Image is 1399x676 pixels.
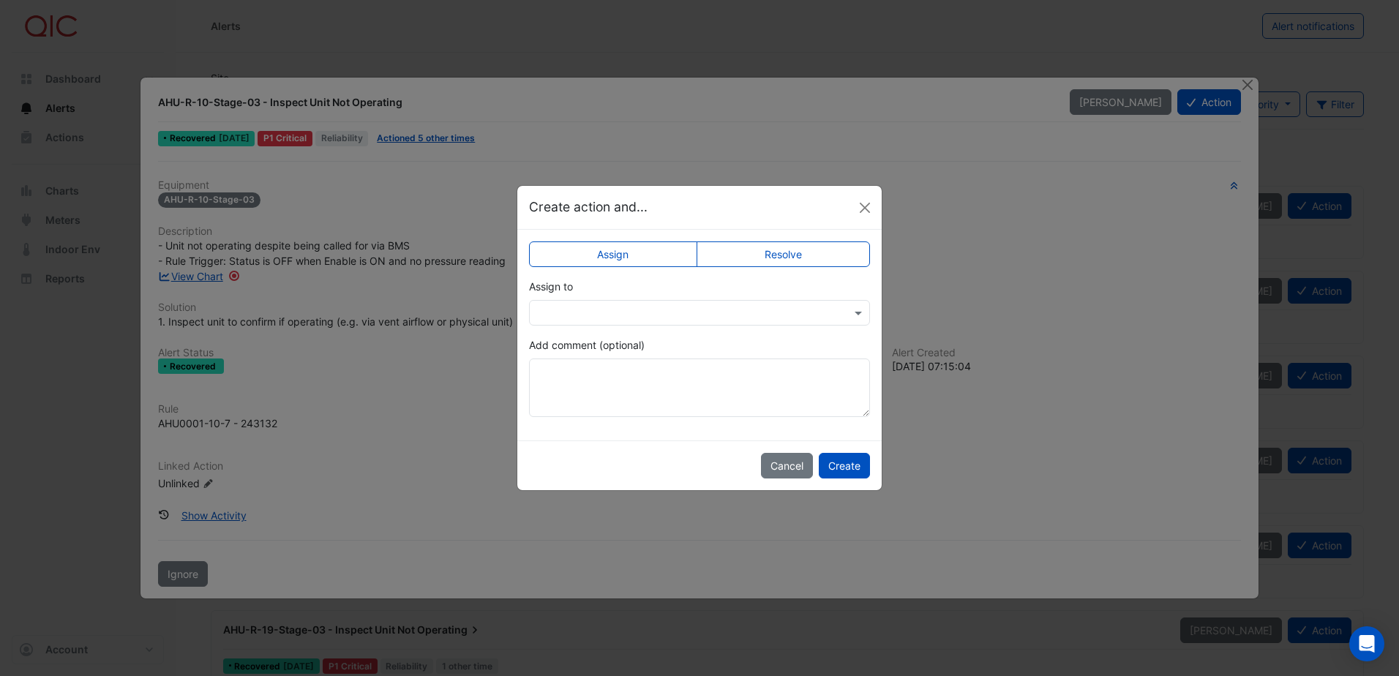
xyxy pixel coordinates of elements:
button: Cancel [761,453,813,478]
label: Assign [529,241,697,267]
label: Assign to [529,279,573,294]
label: Resolve [697,241,871,267]
button: Close [854,197,876,219]
button: Create [819,453,870,478]
label: Add comment (optional) [529,337,645,353]
h5: Create action and... [529,198,648,217]
div: Open Intercom Messenger [1349,626,1384,661]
